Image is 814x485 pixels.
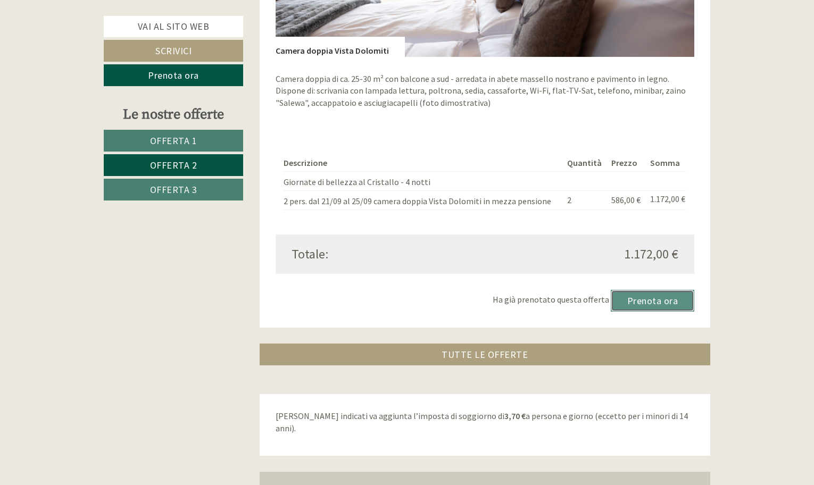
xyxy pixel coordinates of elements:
[104,64,243,86] a: Prenota ora
[150,135,197,147] span: Offerta 1
[104,16,243,37] a: Vai al sito web
[284,245,485,263] div: Totale:
[104,40,243,62] a: Scrivici
[150,183,197,196] span: Offerta 3
[624,245,678,263] span: 1.172,00 €
[646,190,686,210] td: 1.172,00 €
[611,290,695,312] a: Prenota ora
[276,410,695,434] p: [PERSON_NAME] indicati va aggiunta l’imposta di soggiorno di a persona e giorno (eccetto per i mi...
[607,155,646,171] th: Prezzo
[284,171,563,190] td: Giornate di bellezza al Cristallo - 4 notti
[260,344,711,365] a: TUTTE LE OFFERTE
[276,37,405,57] div: Camera doppia Vista Dolomiti
[16,52,156,59] small: 14:35
[104,105,243,124] div: Le nostre offerte
[493,294,609,305] span: Ha già prenotato questa offerta
[563,155,607,171] th: Quantità
[504,411,526,421] strong: 3,70 €
[16,31,156,39] div: [GEOGRAPHIC_DATA]
[276,73,695,110] p: Camera doppia di ca. 25-30 m² con balcone a sud - arredata in abete massello nostrano e pavimento...
[611,195,641,205] span: 586,00 €
[150,159,197,171] span: Offerta 2
[646,155,686,171] th: Somma
[8,29,162,61] div: Buon giorno, come possiamo aiutarla?
[284,155,563,171] th: Descrizione
[188,8,231,26] div: giovedì
[563,190,607,210] td: 2
[284,190,563,210] td: 2 pers. dal 21/09 al 25/09 camera doppia Vista Dolomiti in mezza pensione
[363,277,420,299] button: Invia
